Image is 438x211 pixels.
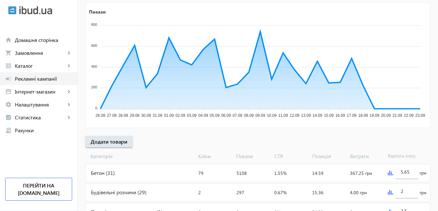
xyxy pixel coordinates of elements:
[381,113,391,118] tspan: 20.09
[236,189,244,196] span: 297
[312,113,322,118] tspan: 14.09
[420,170,426,176] span: грн
[91,65,97,68] tspan: 400
[15,63,66,69] span: Каталог
[350,189,367,196] span: 4.00 грн
[5,114,12,121] mat-icon: analytics
[350,170,372,176] span: 367.25 грн
[153,113,162,118] tspan: 31.08
[5,37,12,43] mat-icon: home
[15,101,66,108] span: Налаштування
[310,153,347,160] span: Позиція
[358,113,368,118] tspan: 18.09
[66,88,72,95] mat-icon: keyboard_arrow_right
[324,113,334,118] tspan: 15.09
[198,113,208,118] tspan: 04.09
[107,113,117,118] tspan: 27.08
[86,184,196,201] div: Будівельні розчини (29)
[198,189,201,196] span: 2
[290,113,299,118] tspan: 12.09
[86,164,196,182] div: Бетон (31)
[244,113,254,118] tspan: 08.09
[175,113,185,118] tspan: 02.09
[236,170,247,176] span: 5108
[66,50,72,56] mat-icon: keyboard_arrow_right
[91,85,97,89] tspan: 200
[85,136,133,147] button: Додати товари
[66,101,72,108] mat-icon: keyboard_arrow_right
[91,23,97,26] tspan: 800
[15,127,72,134] span: Рахунки
[256,113,265,118] tspan: 09.09
[272,153,310,160] span: CTR
[5,75,12,82] mat-icon: campaign
[198,170,203,176] span: 79
[130,113,139,118] tspan: 29.08
[5,178,72,201] a: Перейти на [DOMAIN_NAME]
[15,75,72,82] span: Рекламні кампанії
[196,153,234,160] span: Кліки
[312,189,323,196] span: 15.36
[392,113,402,118] tspan: 21.09
[95,106,97,110] tspan: 0
[85,153,196,160] span: Категорія
[5,50,12,56] mat-icon: shopping_cart
[95,113,105,118] tspan: 26.08
[267,113,277,118] tspan: 10.09
[335,113,345,118] tspan: 16.09
[19,6,52,15] img: ibud_text.svg
[15,37,72,43] span: Домашня сторінка
[15,50,66,56] span: Замовлення
[164,113,174,118] tspan: 01.09
[91,44,97,47] tspan: 600
[404,113,414,118] tspan: 22.09
[89,8,106,15] text: Покази
[388,170,393,176] img: graph.svg
[8,6,16,15] img: ibud.svg
[347,153,385,160] span: Витрати
[385,153,423,160] span: Вартість кліку
[118,113,128,118] tspan: 28.08
[15,88,66,95] span: Інтернет-магазин
[5,63,12,69] mat-icon: grid_view
[66,114,72,121] mat-icon: keyboard_arrow_right
[420,189,426,196] span: грн
[66,63,72,69] mat-icon: keyboard_arrow_right
[234,153,271,160] span: Покази
[388,190,393,195] img: graph.svg
[5,101,12,108] mat-icon: settings
[370,113,379,118] tspan: 19.09
[312,170,323,176] span: 14.59
[210,113,219,118] tspan: 05.09
[187,113,197,118] tspan: 03.09
[141,113,151,118] tspan: 30.08
[221,113,231,118] tspan: 06.09
[91,138,127,145] span: Додати товари
[347,113,356,118] tspan: 17.09
[278,113,288,118] tspan: 11.09
[274,170,287,176] span: 1.55%
[233,113,242,118] tspan: 07.09
[5,88,12,95] mat-icon: storefront
[274,189,287,196] span: 0.67%
[5,127,12,134] mat-icon: receipt_long
[415,113,425,118] tspan: 23.09
[15,114,66,121] span: Статистика
[301,113,311,118] tspan: 13.09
